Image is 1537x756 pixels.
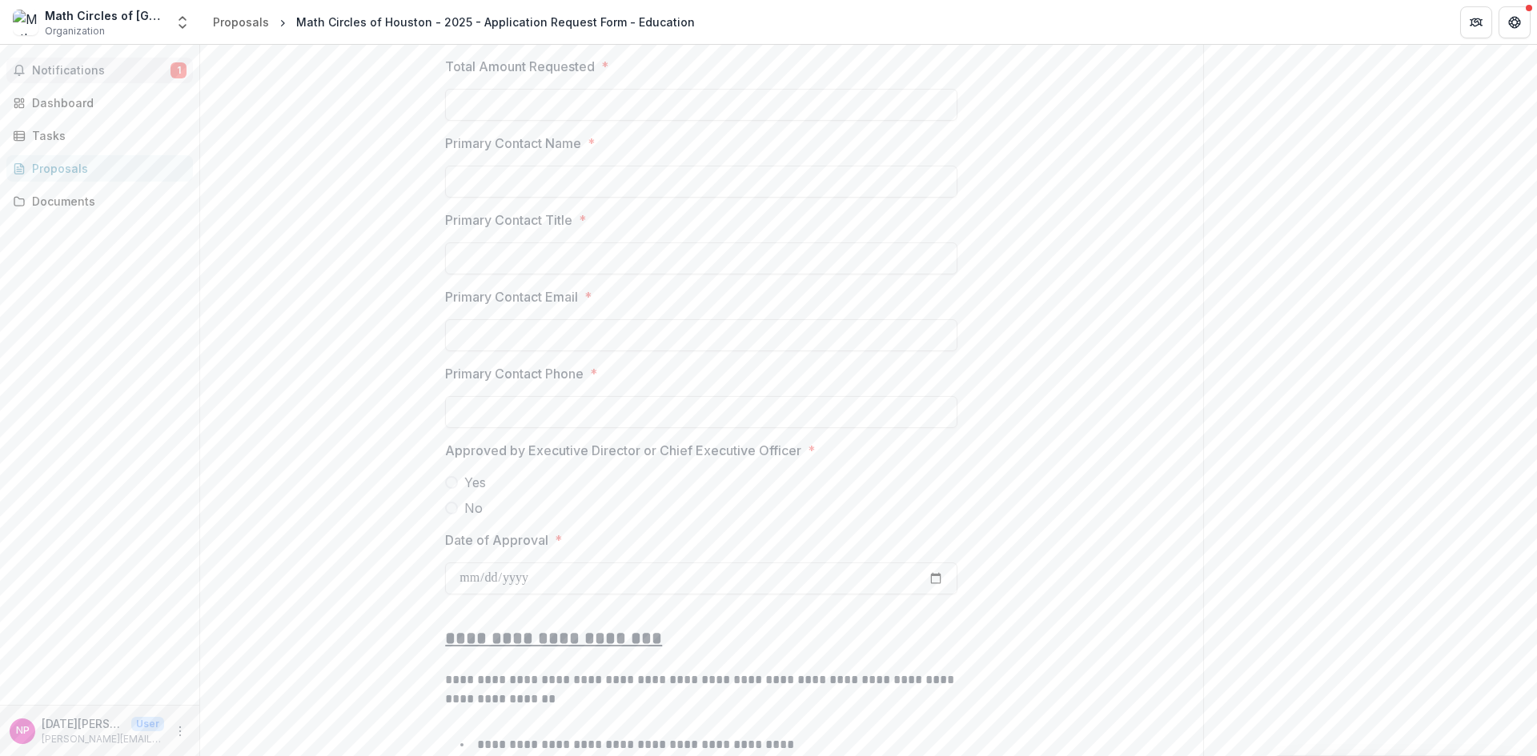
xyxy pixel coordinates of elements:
div: Documents [32,193,180,210]
div: Noel Perkins [16,726,30,736]
span: No [464,498,483,518]
a: Tasks [6,122,193,149]
p: [PERSON_NAME][EMAIL_ADDRESS][DOMAIN_NAME] [42,732,164,746]
div: Proposals [32,160,180,177]
a: Proposals [6,155,193,182]
span: Organization [45,24,105,38]
button: Get Help [1499,6,1531,38]
span: Yes [464,473,486,492]
p: Primary Contact Phone [445,364,584,383]
p: Primary Contact Name [445,134,581,153]
button: Partners [1460,6,1492,38]
a: Documents [6,188,193,214]
button: Notifications1 [6,58,193,83]
div: Dashboard [32,94,180,111]
span: 1 [171,62,187,78]
div: Math Circles of [GEOGRAPHIC_DATA] [45,7,165,24]
p: Approved by Executive Director or Chief Executive Officer [445,441,801,460]
a: Proposals [207,10,275,34]
img: Math Circles of Houston [13,10,38,35]
div: Proposals [213,14,269,30]
span: Notifications [32,64,171,78]
p: User [131,717,164,731]
p: Primary Contact Email [445,287,578,306]
p: Primary Contact Title [445,210,572,230]
a: Dashboard [6,90,193,116]
p: [DATE][PERSON_NAME] [42,715,125,732]
button: Open entity switcher [171,6,194,38]
div: Math Circles of Houston - 2025 - Application Request Form - Education [296,14,695,30]
p: Total Amount Requested [445,57,595,76]
p: Date of Approval [445,530,548,550]
nav: breadcrumb [207,10,701,34]
button: More [171,722,190,741]
div: Tasks [32,127,180,144]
